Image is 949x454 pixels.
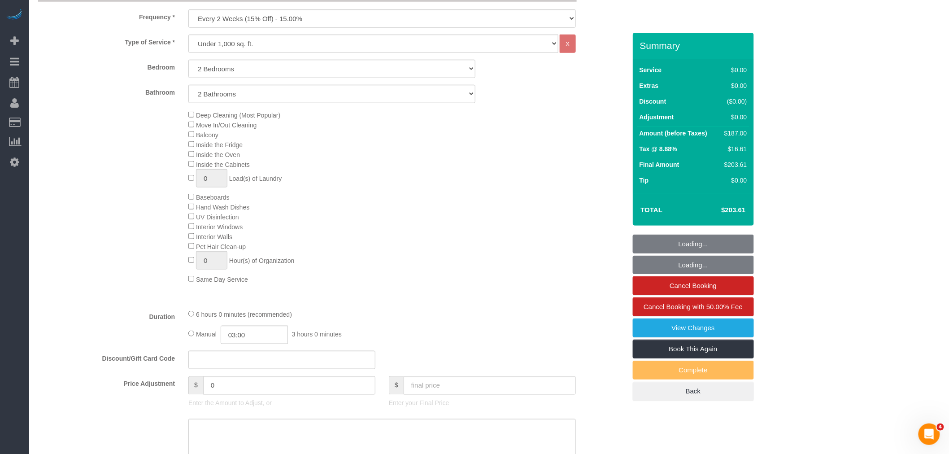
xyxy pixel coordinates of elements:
div: $203.61 [721,160,747,169]
div: $0.00 [721,176,747,185]
span: Cancel Booking with 50.00% Fee [644,303,743,310]
label: Bathroom [31,85,182,97]
span: Manual [196,331,217,338]
div: ($0.00) [721,97,747,106]
input: final price [404,376,576,395]
span: Load(s) of Laundry [229,175,282,182]
span: 4 [937,423,944,431]
p: Enter the Amount to Adjust, or [188,399,375,408]
label: Adjustment [640,113,674,122]
a: Cancel Booking [633,276,754,295]
span: $ [188,376,203,395]
span: Inside the Oven [196,151,240,158]
span: Deep Cleaning (Most Popular) [196,112,280,119]
label: Bedroom [31,60,182,72]
span: $ [389,376,404,395]
label: Discount/Gift Card Code [31,351,182,363]
span: Interior Windows [196,223,243,231]
span: Hand Wash Dishes [196,204,249,211]
label: Duration [31,309,182,321]
label: Discount [640,97,666,106]
div: $0.00 [721,81,747,90]
span: 6 hours 0 minutes (recommended) [196,311,292,318]
strong: Total [641,206,663,214]
div: $16.61 [721,144,747,153]
img: Automaid Logo [5,9,23,22]
iframe: Intercom live chat [919,423,940,445]
h4: $203.61 [694,206,745,214]
span: UV Disinfection [196,214,239,221]
label: Final Amount [640,160,679,169]
div: $187.00 [721,129,747,138]
span: Move In/Out Cleaning [196,122,257,129]
a: Cancel Booking with 50.00% Fee [633,297,754,316]
span: Same Day Service [196,276,248,283]
a: View Changes [633,319,754,337]
label: Extras [640,81,659,90]
label: Tip [640,176,649,185]
div: $0.00 [721,65,747,74]
p: Enter your Final Price [389,399,576,408]
a: Book This Again [633,340,754,358]
span: Hour(s) of Organization [229,257,295,264]
label: Frequency * [31,9,182,22]
span: 3 hours 0 minutes [292,331,342,338]
div: $0.00 [721,113,747,122]
label: Tax @ 8.88% [640,144,677,153]
span: Inside the Cabinets [196,161,250,168]
label: Amount (before Taxes) [640,129,707,138]
label: Price Adjustment [31,376,182,389]
span: Interior Walls [196,233,232,240]
a: Back [633,382,754,401]
label: Type of Service * [31,35,182,47]
span: Inside the Fridge [196,141,243,148]
label: Service [640,65,662,74]
span: Balcony [196,131,218,139]
h3: Summary [640,40,749,51]
span: Baseboards [196,194,230,201]
span: Pet Hair Clean-up [196,243,246,250]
